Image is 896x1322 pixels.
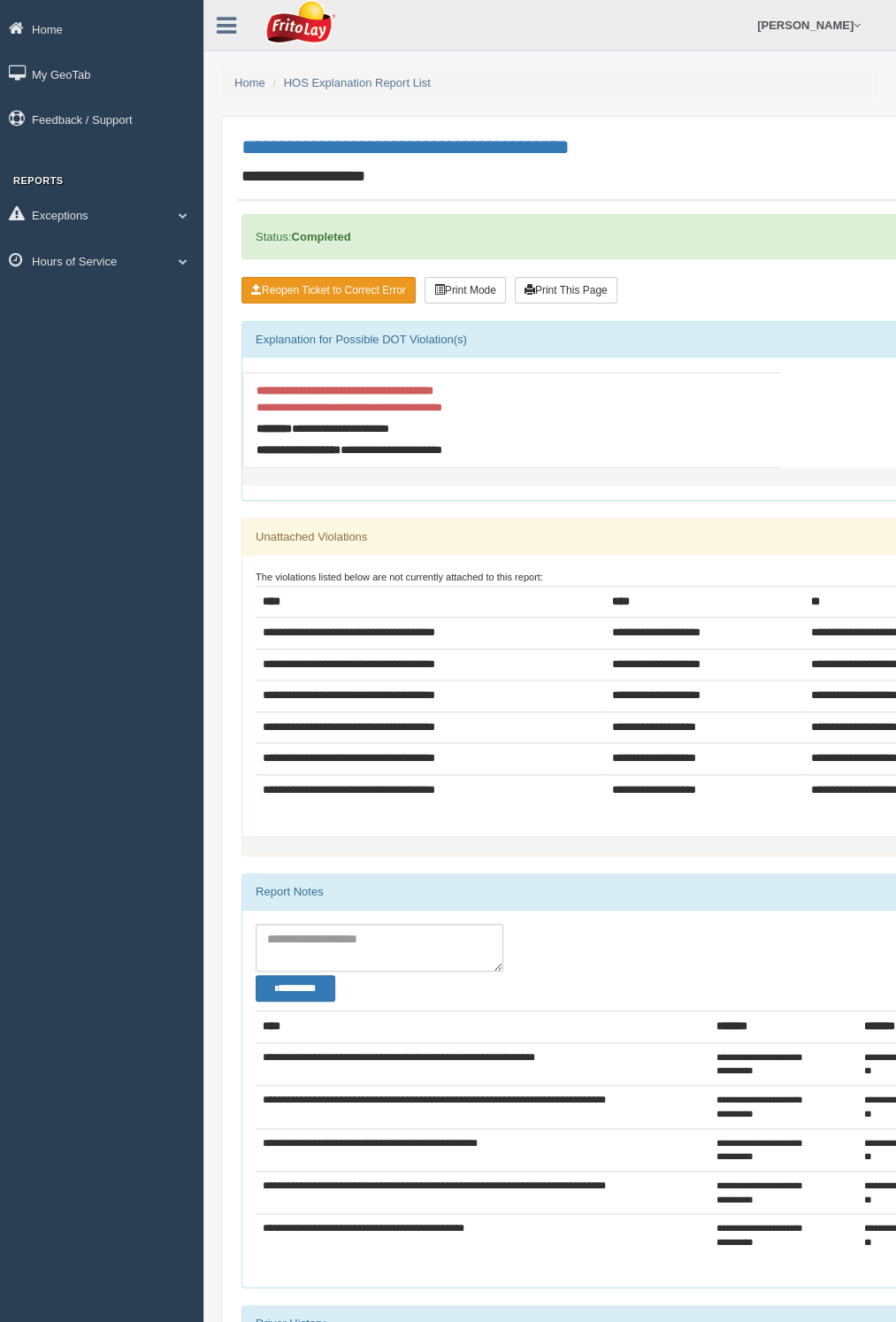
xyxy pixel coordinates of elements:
button: Change Filter Options [256,975,335,1002]
button: Reopen Ticket [241,277,416,304]
a: HOS Explanation Report List [284,76,431,89]
a: Home [234,76,265,89]
button: Print Mode [425,277,506,304]
small: The violations listed below are not currently attached to this report: [256,572,543,582]
strong: Completed [291,230,350,243]
button: Print This Page [515,277,617,304]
